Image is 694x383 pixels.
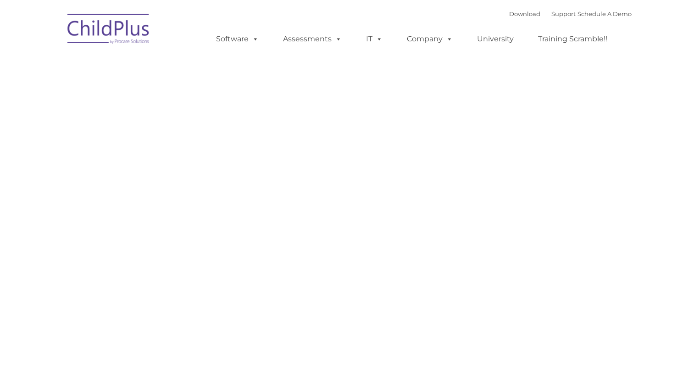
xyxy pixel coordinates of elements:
[357,30,392,48] a: IT
[468,30,523,48] a: University
[63,7,155,53] img: ChildPlus by Procare Solutions
[529,30,616,48] a: Training Scramble!!
[207,30,268,48] a: Software
[274,30,351,48] a: Assessments
[551,10,576,17] a: Support
[398,30,462,48] a: Company
[509,10,632,17] font: |
[577,10,632,17] a: Schedule A Demo
[509,10,540,17] a: Download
